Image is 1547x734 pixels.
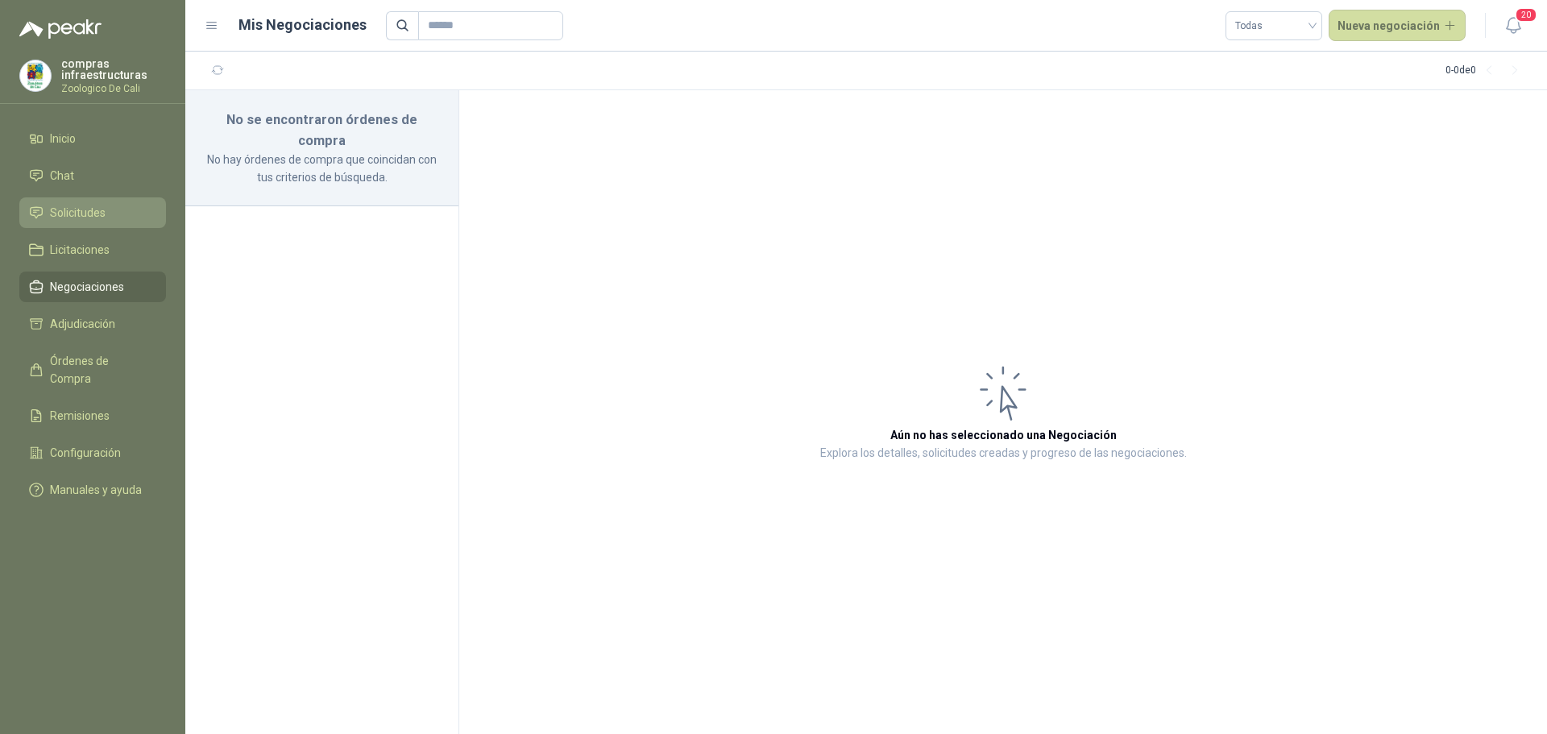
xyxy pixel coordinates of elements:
span: Manuales y ayuda [50,481,142,499]
a: Adjudicación [19,309,166,339]
span: Negociaciones [50,278,124,296]
div: 0 - 0 de 0 [1445,58,1528,84]
span: Órdenes de Compra [50,352,151,388]
a: Inicio [19,123,166,154]
p: Explora los detalles, solicitudes creadas y progreso de las negociaciones. [820,444,1187,463]
a: Configuración [19,437,166,468]
a: Manuales y ayuda [19,475,166,505]
h1: Mis Negociaciones [238,14,367,36]
button: 20 [1499,11,1528,40]
span: 20 [1515,7,1537,23]
img: Logo peakr [19,19,102,39]
a: Negociaciones [19,272,166,302]
a: Licitaciones [19,234,166,265]
img: Company Logo [20,60,51,91]
button: Nueva negociación [1329,10,1466,42]
a: Remisiones [19,400,166,431]
a: Chat [19,160,166,191]
span: Chat [50,167,74,185]
span: Solicitudes [50,204,106,222]
span: Todas [1235,14,1313,38]
a: Órdenes de Compra [19,346,166,394]
h3: No se encontraron órdenes de compra [205,110,439,151]
p: Zoologico De Cali [61,84,166,93]
span: Adjudicación [50,315,115,333]
a: Solicitudes [19,197,166,228]
p: No hay órdenes de compra que coincidan con tus criterios de búsqueda. [205,151,439,186]
span: Configuración [50,444,121,462]
span: Licitaciones [50,241,110,259]
h3: Aún no has seleccionado una Negociación [890,426,1117,444]
p: compras infraestructuras [61,58,166,81]
span: Inicio [50,130,76,147]
span: Remisiones [50,407,110,425]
